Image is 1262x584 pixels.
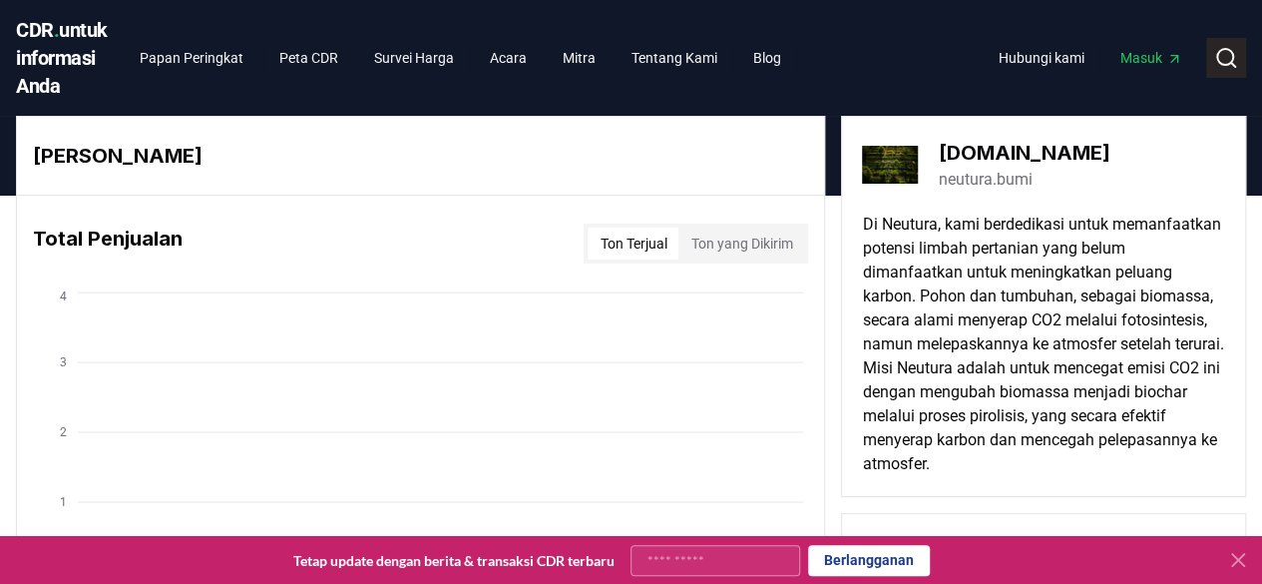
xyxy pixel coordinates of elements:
font: untuk informasi Anda [16,18,108,98]
a: Masuk [1104,40,1198,76]
a: Papan Peringkat [124,40,259,76]
a: Tentang Kami [616,40,733,76]
a: Blog [737,40,797,76]
font: Total Penjualan [33,227,183,251]
font: Mitra [563,50,596,66]
font: [DOMAIN_NAME] [938,141,1109,165]
font: . [54,18,60,42]
font: Blog [753,50,781,66]
a: CDR.untuk informasi Anda [16,16,108,100]
font: [PERSON_NAME] [33,144,203,168]
tspan: 4 [60,290,67,303]
tspan: 3 [60,355,67,369]
font: Di Neutura, kami berdedikasi untuk memanfaatkan potensi limbah pertanian yang belum dimanfaatkan ... [862,215,1223,473]
nav: Utama [124,40,797,76]
tspan: 1 [60,495,67,509]
font: Survei Harga [374,50,454,66]
font: Tentang Kami [631,50,717,66]
tspan: 2 [60,425,67,439]
font: Peta CDR [279,50,338,66]
a: neutura.bumi [938,168,1032,192]
a: Acara [474,40,543,76]
nav: Utama [983,40,1198,76]
font: CDR [16,18,54,42]
font: Ton yang Dikirim [690,236,792,252]
font: Papan Peringkat [140,50,243,66]
a: Survei Harga [358,40,470,76]
a: Peta CDR [263,40,354,76]
font: Acara [490,50,527,66]
font: Masuk [1120,50,1162,66]
font: Ton Terjual [600,236,666,252]
font: neutura.bumi [938,170,1032,189]
img: Logo Neutura.Earth [862,137,918,193]
a: Mitra [547,40,612,76]
a: Hubungi kami [983,40,1100,76]
font: Hubungi kami [999,50,1084,66]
